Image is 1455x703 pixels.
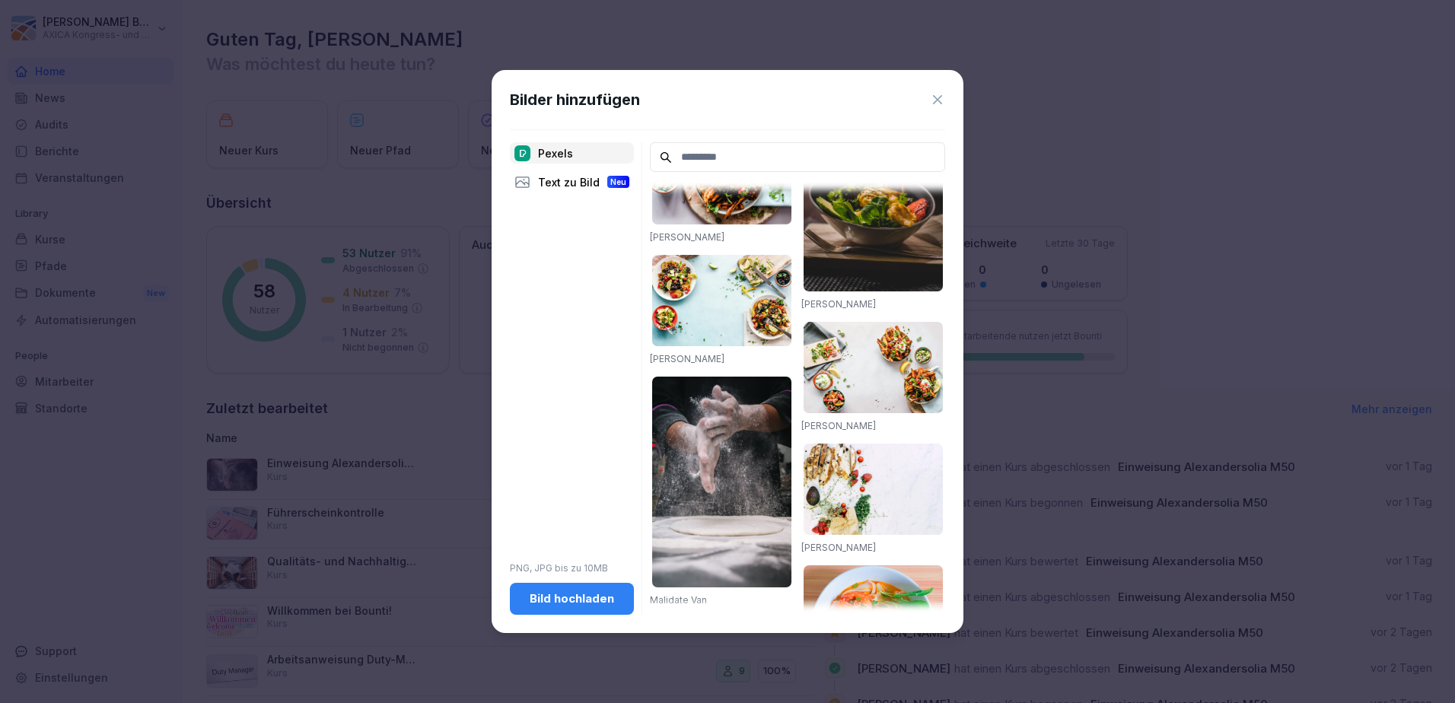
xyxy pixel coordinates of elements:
img: pexels.png [514,145,530,161]
img: pexels-photo-842571.jpeg [804,80,943,291]
div: Neu [607,176,629,188]
a: Malidate Van [650,594,707,606]
img: pexels-photo-1640774.jpeg [652,255,791,346]
h1: Bilder hinzufügen [510,88,640,111]
img: pexels-photo-1660030.jpeg [804,444,943,535]
div: Bild hochladen [522,590,622,607]
a: [PERSON_NAME] [650,353,724,364]
a: [PERSON_NAME] [801,420,876,431]
button: Bild hochladen [510,583,634,615]
div: Text zu Bild [510,171,634,192]
img: pexels-photo-699953.jpeg [804,565,943,692]
a: [PERSON_NAME] [801,542,876,553]
img: pexels-photo-784633.jpeg [652,377,791,588]
a: [PERSON_NAME] [650,231,724,243]
a: [PERSON_NAME] [801,298,876,310]
p: PNG, JPG bis zu 10MB [510,561,634,575]
img: pexels-photo-1640773.jpeg [804,322,943,413]
div: Pexels [510,142,634,164]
